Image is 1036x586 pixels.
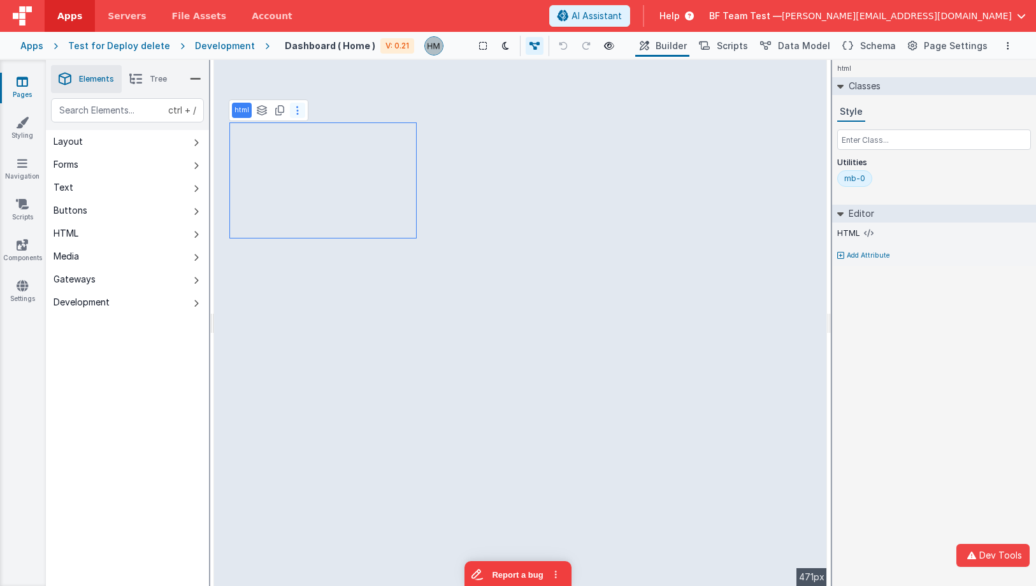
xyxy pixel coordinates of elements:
[549,5,630,27] button: AI Assistant
[195,40,255,52] div: Development
[54,296,110,309] div: Development
[656,40,687,52] span: Builder
[844,205,874,223] h2: Editor
[572,10,622,22] span: AI Assistant
[54,181,73,194] div: Text
[837,157,1031,168] p: Utilities
[20,40,43,52] div: Apps
[782,10,1012,22] span: [PERSON_NAME][EMAIL_ADDRESS][DOMAIN_NAME]
[168,104,182,117] div: ctrl
[46,268,209,291] button: Gateways
[425,37,443,55] img: 1b65a3e5e498230d1b9478315fee565b
[46,199,209,222] button: Buttons
[1000,38,1016,54] button: Options
[79,74,114,84] span: Elements
[717,40,748,52] span: Scripts
[172,10,227,22] span: File Assets
[46,130,209,153] button: Layout
[46,153,209,176] button: Forms
[709,10,1026,22] button: BF Team Test — [PERSON_NAME][EMAIL_ADDRESS][DOMAIN_NAME]
[832,60,856,77] h4: html
[54,135,83,148] div: Layout
[54,273,96,286] div: Gateways
[150,74,167,84] span: Tree
[51,98,204,122] input: Search Elements...
[860,40,896,52] span: Schema
[214,60,827,586] div: -->
[924,40,988,52] span: Page Settings
[635,35,689,57] button: Builder
[54,227,78,240] div: HTML
[285,41,375,50] h4: Dashboard ( Home )
[903,35,990,57] button: Page Settings
[46,245,209,268] button: Media
[46,291,209,314] button: Development
[837,103,865,122] button: Style
[54,204,87,217] div: Buttons
[847,251,890,261] p: Add Attribute
[234,105,249,115] p: html
[694,35,751,57] button: Scripts
[46,222,209,245] button: HTML
[796,568,827,586] div: 471px
[68,40,170,52] div: Test for Deploy delete
[380,38,414,54] div: V: 0.21
[659,10,680,22] span: Help
[54,250,79,263] div: Media
[54,158,78,171] div: Forms
[956,544,1030,567] button: Dev Tools
[57,10,82,22] span: Apps
[168,98,196,122] span: + /
[778,40,830,52] span: Data Model
[844,77,881,95] h2: Classes
[837,228,860,238] label: HTML
[756,35,833,57] button: Data Model
[108,10,146,22] span: Servers
[844,173,865,184] div: mb-0
[709,10,782,22] span: BF Team Test —
[837,129,1031,150] input: Enter Class...
[838,35,898,57] button: Schema
[46,176,209,199] button: Text
[837,251,1031,261] button: Add Attribute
